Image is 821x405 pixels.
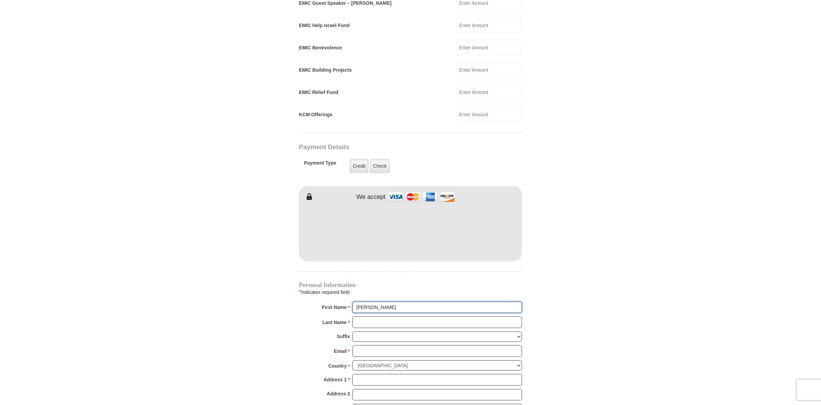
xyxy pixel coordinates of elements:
[299,89,338,96] label: EMIC Relief Fund
[304,160,336,169] h5: Payment Type
[299,282,522,288] h4: Personal Information
[299,111,333,118] label: KCM Offerings
[299,22,350,29] label: EMIC Help Israel Fund
[322,302,347,312] strong: First Name
[327,389,350,399] strong: Address 2
[350,159,369,173] label: Credit
[323,318,347,327] strong: Last Name
[456,85,522,100] input: Enter Amount
[357,193,386,201] h4: We accept
[456,62,522,78] input: Enter Amount
[456,18,522,33] input: Enter Amount
[334,346,347,356] strong: Email
[456,107,522,122] input: Enter Amount
[299,143,474,151] h3: Payment Details
[299,67,352,74] label: EMIC Building Projects
[324,375,347,385] strong: Address 1
[328,361,347,371] strong: Country
[370,159,390,173] label: Check
[456,40,522,55] input: Enter Amount
[299,44,342,51] label: EMIC Benevolence
[299,288,522,297] div: Indicates required field
[337,332,350,341] strong: Suffix
[387,190,456,204] img: credit cards accepted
